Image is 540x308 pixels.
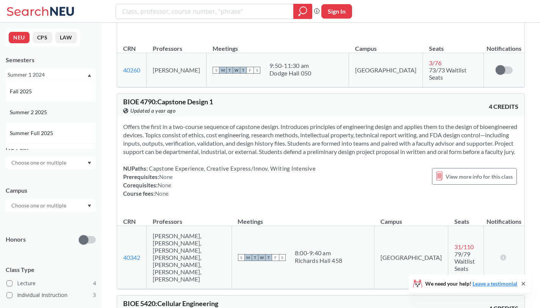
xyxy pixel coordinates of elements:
span: 4 [93,279,96,288]
div: NUPaths: Prerequisites: Corequisites: Course fees: [123,164,316,198]
span: Capstone Experience, Creative Express/Innov, Writing Intensive [148,165,316,172]
span: View more info for this class [446,172,513,181]
div: CRN [123,44,136,53]
span: M [245,254,252,261]
svg: Dropdown arrow [88,162,91,165]
div: Summer 1 2024Dropdown arrowFall 2025Summer 2 2025Summer Full 2025Summer 1 2025Spring 2025Fall 202... [6,69,96,81]
span: T [252,254,258,261]
span: Summer Full 2025 [10,129,55,137]
span: T [226,67,233,74]
span: F [272,254,279,261]
input: Choose one or multiple [8,201,71,210]
th: Meetings [232,210,374,226]
span: S [238,254,245,261]
span: None [158,182,171,189]
td: [GEOGRAPHIC_DATA] [349,53,423,87]
td: [PERSON_NAME] [147,53,207,87]
span: 3 [93,291,96,299]
div: Campus [6,186,96,195]
th: Seats [448,210,484,226]
span: T [265,254,272,261]
input: Choose one or multiple [8,158,71,167]
th: Meetings [207,37,349,53]
button: NEU [9,32,30,43]
span: BIOE 4790 : Capstone Design 1 [123,97,213,106]
svg: Dropdown arrow [88,74,91,77]
span: T [240,67,247,74]
label: Lecture [6,278,96,288]
span: BIOE 5420 : Cellular Engineering [123,299,218,308]
div: magnifying glass [293,4,312,19]
div: 8:00 - 9:40 am [295,249,342,257]
th: Professors [147,37,207,53]
div: CRN [123,217,136,226]
svg: magnifying glass [298,6,307,17]
span: Updated a year ago [130,107,175,115]
span: M [219,67,226,74]
span: 79/79 Waitlist Seats [454,250,475,272]
span: W [258,254,265,261]
td: [GEOGRAPHIC_DATA] [374,226,448,289]
div: Richards Hall 458 [295,257,342,264]
div: Summer 1 2024 [8,71,87,79]
span: S [254,67,260,74]
label: Individual Instruction [6,290,96,300]
p: Honors [6,235,26,244]
td: [PERSON_NAME], [PERSON_NAME], [PERSON_NAME], [PERSON_NAME], [PERSON_NAME], [PERSON_NAME], [PERSON... [147,226,232,289]
a: Leave a testimonial [473,280,517,287]
span: 3 / 76 [429,59,441,66]
span: S [213,67,219,74]
button: LAW [55,32,77,43]
th: Campus [349,37,423,53]
span: 31 / 110 [454,243,474,250]
span: F [247,67,254,74]
span: We need your help! [425,281,517,286]
div: Dropdown arrow [6,156,96,169]
span: Fall 2025 [10,87,33,96]
button: CPS [33,32,52,43]
a: 40342 [123,254,140,261]
div: 9:50 - 11:30 am [269,62,311,69]
span: Offers the first in a two-course sequence of capstone design. Introduces principles of engineerin... [123,123,517,155]
span: 73/73 Waitlist Seats [429,66,466,81]
span: None [159,173,173,180]
div: Dodge Hall 050 [269,69,311,77]
button: Sign In [321,4,352,19]
span: 4 CREDITS [489,102,518,111]
span: None [155,190,169,197]
th: Professors [147,210,232,226]
th: Notifications [484,37,525,53]
a: 40260 [123,66,140,74]
div: Semesters [6,56,96,64]
span: Summer 2 2025 [10,108,49,116]
div: Dropdown arrow [6,199,96,212]
th: Seats [423,37,484,53]
span: W [233,67,240,74]
th: Campus [374,210,448,226]
span: Class Type [6,266,96,274]
svg: Dropdown arrow [88,204,91,207]
span: S [279,254,286,261]
input: Class, professor, course number, "phrase" [122,5,288,18]
th: Notifications [484,210,525,226]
